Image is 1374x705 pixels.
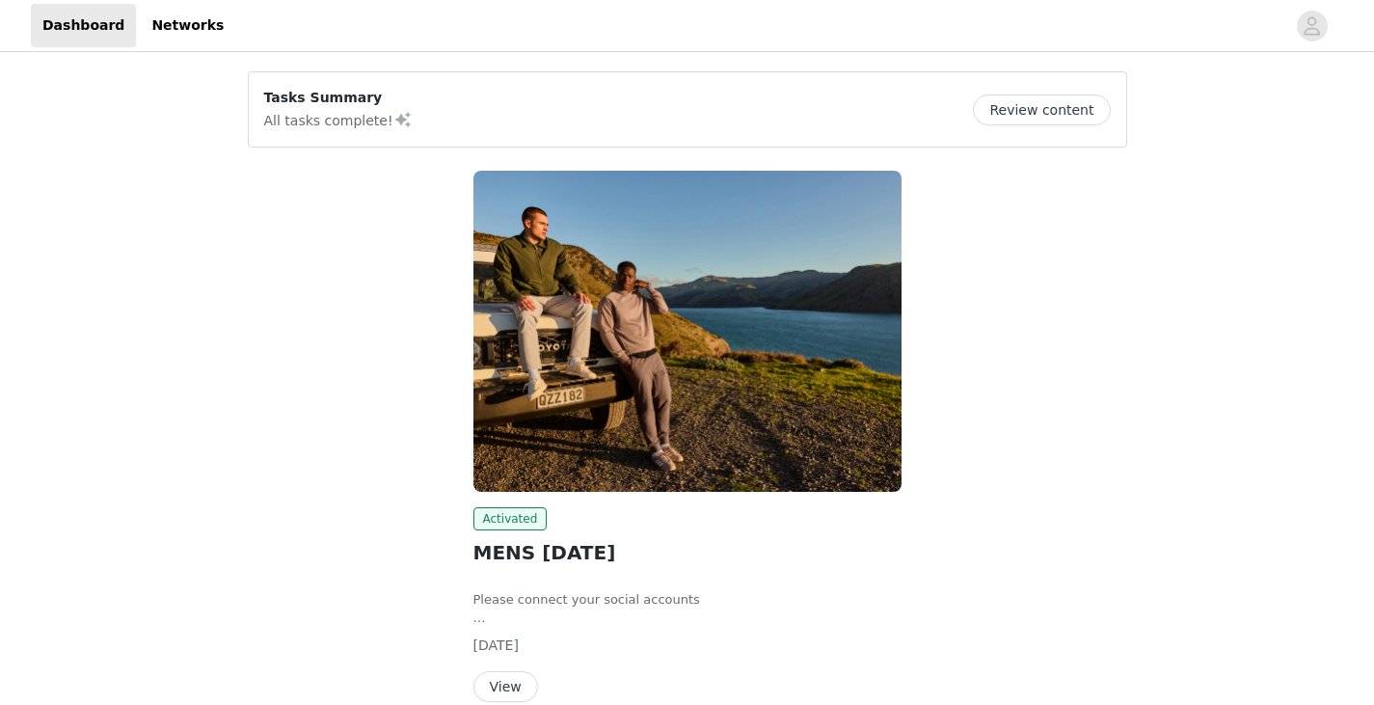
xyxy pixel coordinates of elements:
[31,4,136,47] a: Dashboard
[473,637,519,653] span: [DATE]
[473,507,548,530] span: Activated
[973,95,1110,125] button: Review content
[264,108,413,131] p: All tasks complete!
[473,671,538,702] button: View
[1303,11,1321,41] div: avatar
[264,88,413,108] p: Tasks Summary
[473,538,902,567] h2: MENS [DATE]
[473,680,538,694] a: View
[140,4,235,47] a: Networks
[473,590,902,610] li: Please connect your social accounts
[473,171,902,492] img: Fabletics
